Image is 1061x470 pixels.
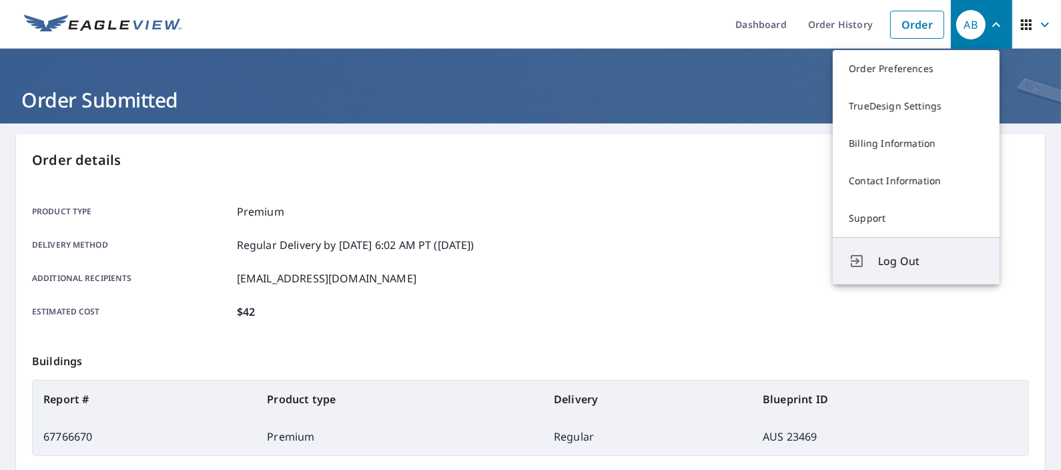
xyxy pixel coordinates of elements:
h1: Order Submitted [16,86,1045,113]
th: Product type [256,381,543,418]
img: EV Logo [24,15,182,35]
a: Order [890,11,944,39]
p: Delivery method [32,237,232,253]
p: Product type [32,204,232,220]
p: Additional recipients [32,270,232,286]
p: Buildings [32,337,1029,380]
td: Regular [543,418,752,455]
a: TrueDesign Settings [833,87,1000,125]
div: AB [956,10,986,39]
a: Order Preferences [833,50,1000,87]
th: Report # [33,381,256,418]
a: Support [833,200,1000,237]
th: Blueprint ID [752,381,1028,418]
p: Order details [32,150,1029,170]
a: Contact Information [833,162,1000,200]
td: Premium [256,418,543,455]
td: 67766670 [33,418,256,455]
p: $42 [237,304,255,320]
p: Estimated cost [32,304,232,320]
span: Log Out [878,253,984,269]
p: Premium [237,204,284,220]
th: Delivery [543,381,752,418]
td: AUS 23469 [752,418,1028,455]
p: Regular Delivery by [DATE] 6:02 AM PT ([DATE]) [237,237,474,253]
button: Log Out [833,237,1000,284]
p: [EMAIL_ADDRESS][DOMAIN_NAME] [237,270,416,286]
a: Billing Information [833,125,1000,162]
